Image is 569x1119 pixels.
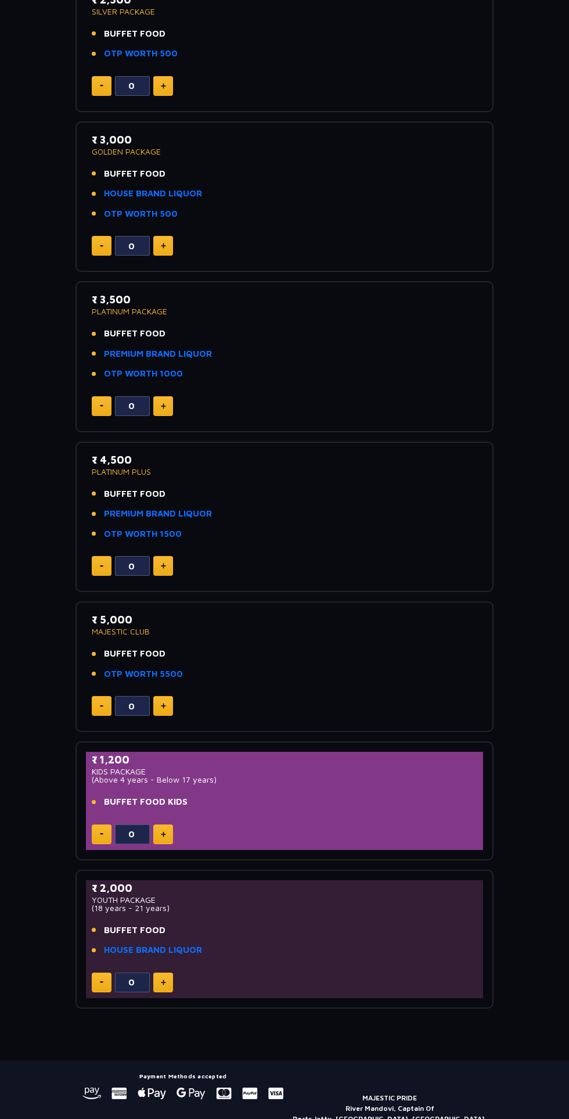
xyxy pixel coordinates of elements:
h5: Payment Methods accepted [139,1073,227,1079]
a: HOUSE BRAND LIQUOR [104,944,202,957]
p: ₹ 2,000 [92,880,477,896]
p: MAJESTIC CLUB [92,627,477,636]
p: GOLDEN PACKAGE [92,148,477,156]
span: BUFFET FOOD [104,327,165,340]
img: minus [100,245,103,247]
a: HOUSE BRAND LIQUOR [104,187,202,200]
img: minus [100,565,103,567]
p: (18 years - 21 years) [92,904,477,912]
img: plus [161,831,166,837]
a: OTP WORTH 1000 [104,367,183,381]
p: YOUTH PACKAGE [92,896,477,904]
p: ₹ 4,500 [92,452,477,468]
img: minus [100,85,103,87]
p: ₹ 1,200 [92,752,477,767]
a: OTP WORTH 1500 [104,528,182,541]
p: PLATINUM PLUS [92,468,477,476]
img: plus [161,563,166,569]
img: plus [161,243,166,249]
img: minus [100,833,103,835]
p: PLATINUM PACKAGE [92,307,477,315]
img: minus [100,405,103,407]
a: OTP WORTH 5500 [104,668,183,681]
p: (Above 4 years - Below 17 years) [92,776,477,784]
img: plus [161,83,166,89]
span: BUFFET FOOD [104,167,165,181]
span: BUFFET FOOD [104,647,165,661]
p: ₹ 3,000 [92,132,477,148]
img: minus [100,981,103,983]
p: SILVER PACKAGE [92,8,477,16]
a: OTP WORTH 500 [104,47,178,60]
a: PREMIUM BRAND LIQUOR [104,507,212,521]
p: ₹ 5,000 [92,612,477,627]
span: BUFFET FOOD [104,487,165,501]
a: OTP WORTH 500 [104,207,178,221]
span: BUFFET FOOD KIDS [104,795,188,809]
img: plus [161,403,166,409]
span: BUFFET FOOD [104,27,165,41]
a: PREMIUM BRAND LIQUOR [104,347,212,361]
img: plus [161,980,166,985]
span: BUFFET FOOD [104,924,165,937]
img: plus [161,703,166,709]
img: minus [100,705,103,707]
p: KIDS PACKAGE [92,767,477,776]
p: ₹ 3,500 [92,292,477,307]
